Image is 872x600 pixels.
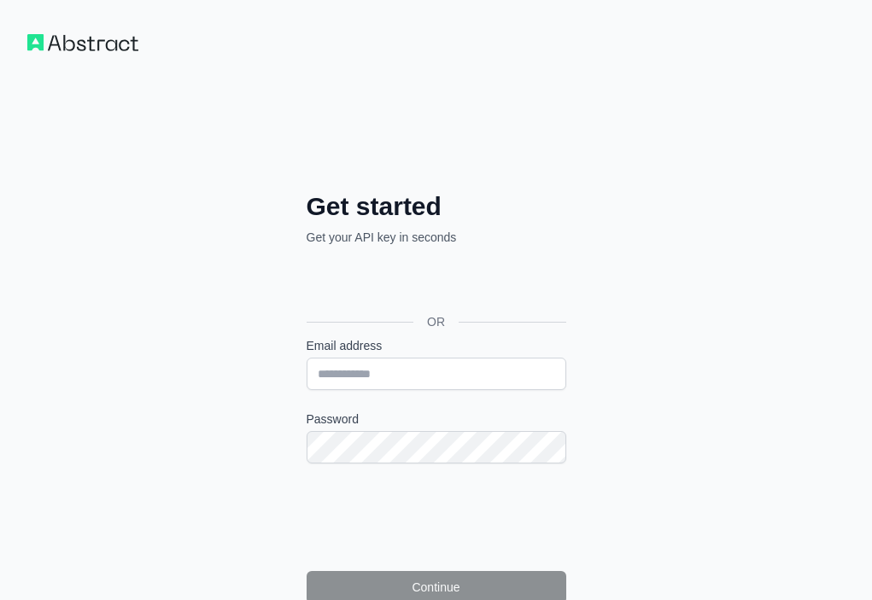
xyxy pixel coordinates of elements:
img: Workflow [27,34,138,51]
span: OR [413,313,459,330]
iframe: Przycisk Zaloguj się przez Google [298,265,571,302]
iframe: reCAPTCHA [307,484,566,550]
label: Email address [307,337,566,354]
h2: Get started [307,191,566,222]
label: Password [307,411,566,428]
p: Get your API key in seconds [307,229,566,246]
